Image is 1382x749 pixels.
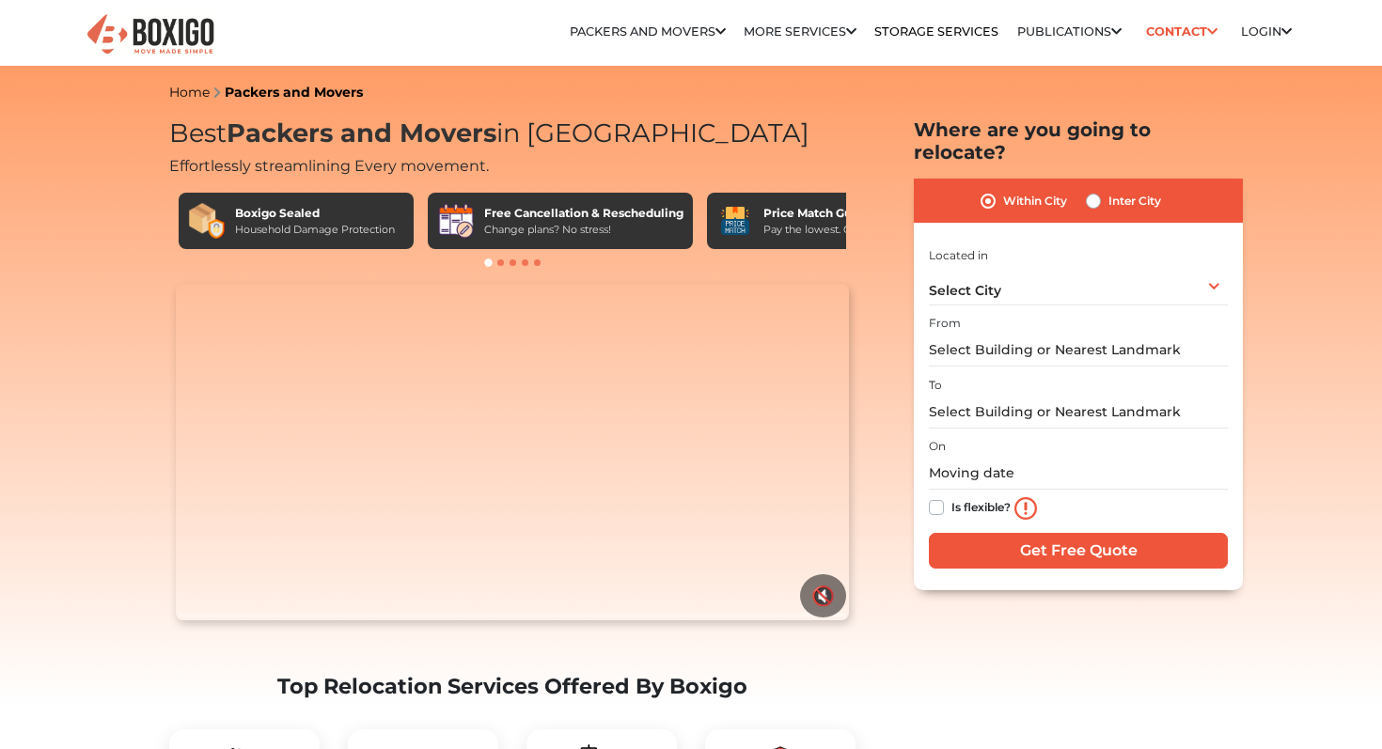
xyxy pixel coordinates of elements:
label: Inter City [1108,190,1161,212]
img: Price Match Guarantee [716,202,754,240]
h1: Best in [GEOGRAPHIC_DATA] [169,118,856,149]
a: Contact [1139,17,1223,46]
a: Storage Services [874,24,998,39]
a: Publications [1017,24,1122,39]
a: More services [744,24,856,39]
input: Select Building or Nearest Landmark [929,396,1228,429]
span: Effortlessly streamlining Every movement. [169,157,489,175]
label: On [929,438,946,455]
label: From [929,315,961,332]
span: Packers and Movers [227,117,496,148]
label: To [929,377,942,394]
label: Is flexible? [951,496,1011,516]
a: Packers and Movers [225,84,363,101]
input: Get Free Quote [929,533,1228,569]
video: Your browser does not support the video tag. [176,284,848,620]
div: Pay the lowest. Guaranteed! [763,222,906,238]
label: Within City [1003,190,1067,212]
a: Login [1241,24,1292,39]
h2: Top Relocation Services Offered By Boxigo [169,674,856,699]
input: Select Building or Nearest Landmark [929,334,1228,367]
div: Change plans? No stress! [484,222,683,238]
a: Packers and Movers [570,24,726,39]
span: Select City [929,282,1001,299]
img: Boxigo Sealed [188,202,226,240]
div: Household Damage Protection [235,222,395,238]
img: Boxigo [85,12,216,58]
div: Price Match Guarantee [763,205,906,222]
img: Free Cancellation & Rescheduling [437,202,475,240]
div: Boxigo Sealed [235,205,395,222]
div: Free Cancellation & Rescheduling [484,205,683,222]
button: 🔇 [800,574,846,617]
h2: Where are you going to relocate? [914,118,1243,164]
a: Home [169,84,210,101]
img: info [1014,497,1037,520]
label: Located in [929,247,988,264]
input: Moving date [929,457,1228,490]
